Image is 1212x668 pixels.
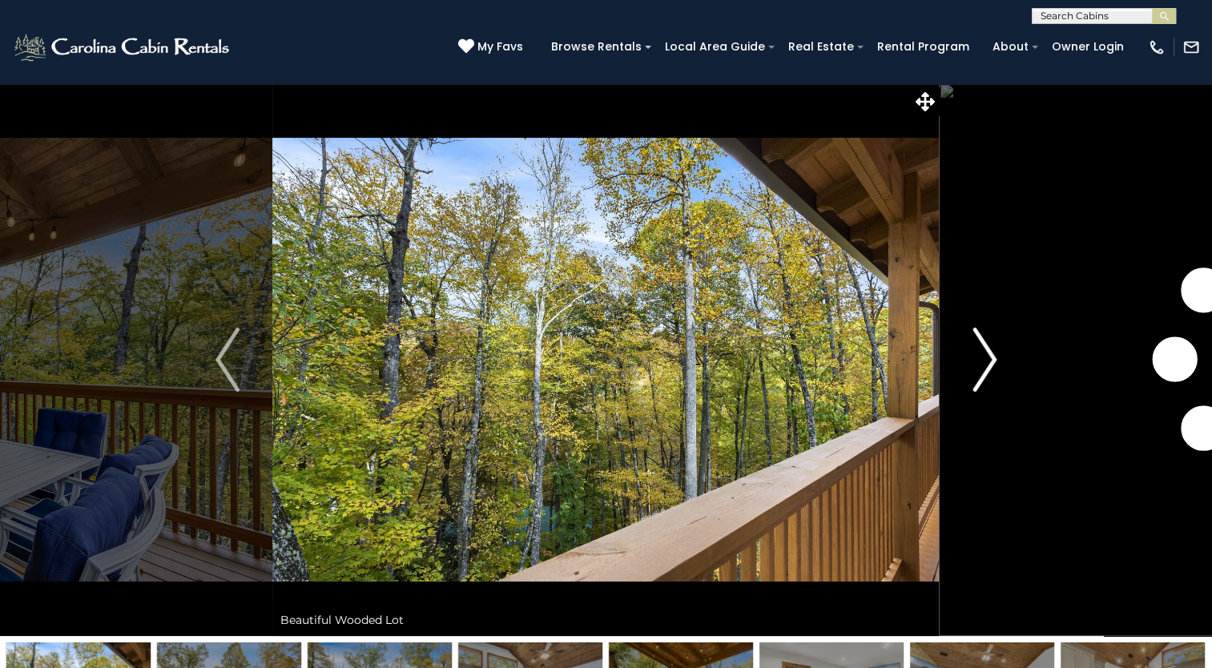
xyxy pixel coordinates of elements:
[477,38,523,55] span: My Favs
[543,34,650,59] a: Browse Rentals
[869,34,977,59] a: Rental Program
[1148,38,1166,56] img: phone-regular-white.png
[458,38,527,56] a: My Favs
[1182,38,1200,56] img: mail-regular-white.png
[1044,34,1132,59] a: Owner Login
[272,604,939,636] div: Beautiful Wooded Lot
[984,34,1037,59] a: About
[657,34,773,59] a: Local Area Guide
[215,328,240,392] img: arrow
[183,83,272,636] button: Previous
[940,83,1029,636] button: Next
[972,328,997,392] img: arrow
[12,31,234,63] img: White-1-2.png
[780,34,862,59] a: Real Estate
